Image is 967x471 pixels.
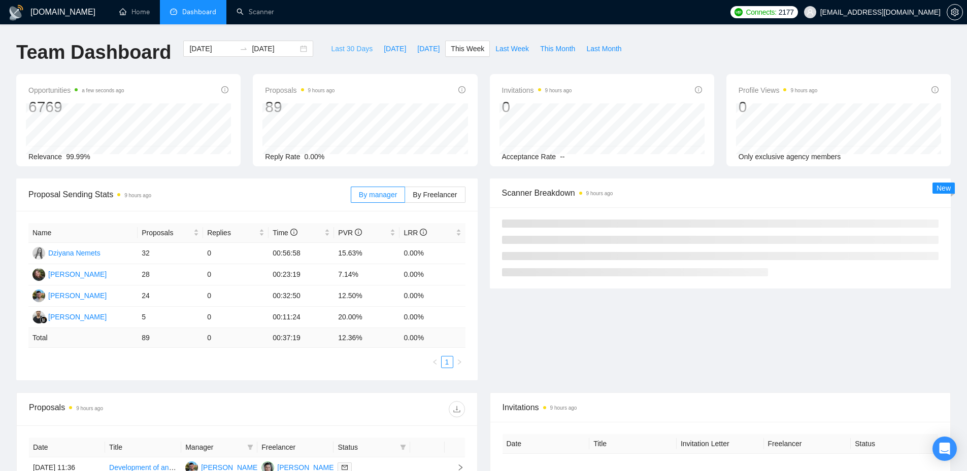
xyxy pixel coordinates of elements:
[221,86,228,93] span: info-circle
[28,328,138,348] td: Total
[334,285,399,307] td: 12.50%
[185,442,243,453] span: Manager
[399,307,465,328] td: 0.00%
[82,88,124,93] time: a few seconds ago
[413,191,457,199] span: By Freelancer
[170,8,177,15] span: dashboard
[185,463,259,471] a: AK[PERSON_NAME]
[790,88,817,93] time: 9 hours ago
[331,43,373,54] span: Last 30 Days
[203,285,269,307] td: 0
[265,153,300,161] span: Reply Rate
[502,153,556,161] span: Acceptance Rate
[456,359,462,365] span: right
[138,223,203,243] th: Proposals
[412,41,445,57] button: [DATE]
[334,264,399,285] td: 7.14%
[269,307,334,328] td: 00:11:24
[28,153,62,161] span: Relevance
[252,43,298,54] input: End date
[119,8,150,16] a: homeHome
[247,444,253,450] span: filter
[586,43,621,54] span: Last Month
[490,41,535,57] button: Last Week
[355,229,362,236] span: info-circle
[66,153,90,161] span: 99.99%
[48,290,107,301] div: [PERSON_NAME]
[560,153,564,161] span: --
[378,41,412,57] button: [DATE]
[502,97,572,117] div: 0
[269,264,334,285] td: 00:23:19
[384,43,406,54] span: [DATE]
[449,401,465,417] button: download
[458,86,465,93] span: info-circle
[269,328,334,348] td: 00:37:19
[29,438,105,457] th: Date
[334,307,399,328] td: 20.00%
[502,187,939,199] span: Scanner Breakdown
[269,243,334,264] td: 00:56:58
[338,229,362,237] span: PVR
[502,84,572,96] span: Invitations
[8,5,24,21] img: logo
[739,153,841,161] span: Only exclusive agency members
[807,9,814,16] span: user
[138,264,203,285] td: 28
[453,356,465,368] button: right
[540,43,575,54] span: This Month
[189,43,236,54] input: Start date
[937,184,951,192] span: New
[76,406,103,411] time: 9 hours ago
[207,227,257,238] span: Replies
[181,438,257,457] th: Manager
[32,311,45,323] img: FG
[495,43,529,54] span: Last Week
[342,464,348,470] span: mail
[404,229,427,237] span: LRR
[28,84,124,96] span: Opportunities
[305,153,325,161] span: 0.00%
[947,4,963,20] button: setting
[581,41,627,57] button: Last Month
[240,45,248,53] span: to
[677,434,764,454] th: Invitation Letter
[535,41,581,57] button: This Month
[138,307,203,328] td: 5
[503,434,590,454] th: Date
[931,86,939,93] span: info-circle
[257,438,334,457] th: Freelancer
[32,270,107,278] a: HH[PERSON_NAME]
[334,243,399,264] td: 15.63%
[48,269,107,280] div: [PERSON_NAME]
[28,223,138,243] th: Name
[400,444,406,450] span: filter
[739,97,818,117] div: 0
[746,7,776,18] span: Connects:
[32,312,107,320] a: FG[PERSON_NAME]
[273,229,297,237] span: Time
[261,463,336,471] a: YN[PERSON_NAME]
[203,328,269,348] td: 0
[32,268,45,281] img: HH
[545,88,572,93] time: 9 hours ago
[338,442,395,453] span: Status
[16,41,171,64] h1: Team Dashboard
[429,356,441,368] button: left
[182,8,216,16] span: Dashboard
[138,243,203,264] td: 32
[453,356,465,368] li: Next Page
[245,440,255,455] span: filter
[203,264,269,285] td: 0
[32,247,45,260] img: DN
[779,7,794,18] span: 2177
[138,328,203,348] td: 89
[32,291,107,299] a: AK[PERSON_NAME]
[48,311,107,322] div: [PERSON_NAME]
[203,223,269,243] th: Replies
[32,289,45,302] img: AK
[398,440,408,455] span: filter
[265,97,335,117] div: 89
[695,86,702,93] span: info-circle
[334,328,399,348] td: 12.36 %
